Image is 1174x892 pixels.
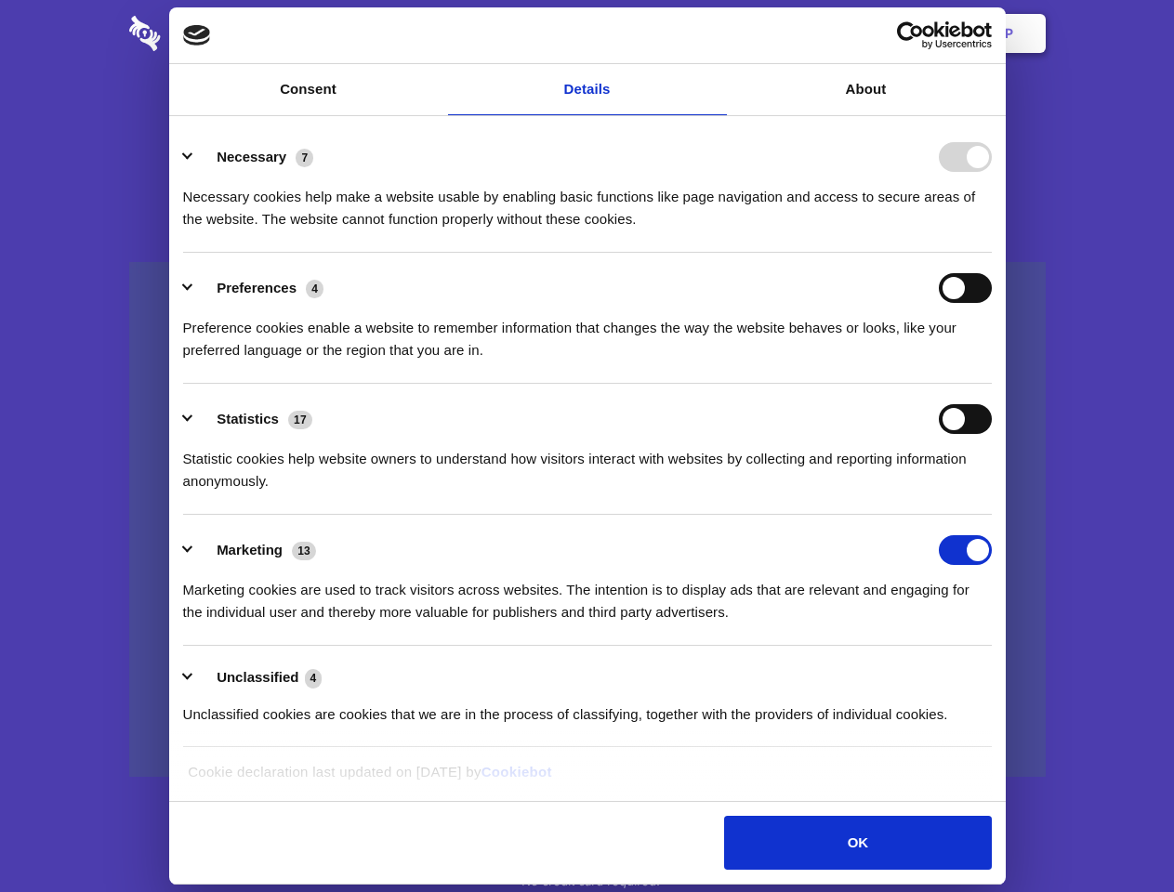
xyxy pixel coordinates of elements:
a: Wistia video thumbnail [129,262,1046,778]
span: 7 [296,149,313,167]
img: logo [183,25,211,46]
div: Unclassified cookies are cookies that we are in the process of classifying, together with the pro... [183,689,992,726]
a: About [727,64,1006,115]
button: Statistics (17) [183,404,324,434]
span: 4 [306,280,323,298]
button: Unclassified (4) [183,666,334,689]
iframe: Drift Widget Chat Controller [1081,799,1152,870]
div: Necessary cookies help make a website usable by enabling basic functions like page navigation and... [183,172,992,230]
h1: Eliminate Slack Data Loss. [129,84,1046,151]
label: Marketing [217,542,283,557]
button: OK [724,816,991,870]
span: 4 [305,669,323,688]
div: Marketing cookies are used to track visitors across websites. The intention is to display ads tha... [183,565,992,623]
span: 17 [288,411,312,429]
span: 13 [292,542,316,560]
label: Statistics [217,411,279,426]
h4: Auto-redaction of sensitive data, encrypted data sharing and self-destructing private chats. Shar... [129,169,1046,230]
a: Contact [754,5,839,62]
a: Usercentrics Cookiebot - opens in a new window [829,21,992,49]
img: logo-wordmark-white-trans-d4663122ce5f474addd5e946df7df03e33cb6a1c49d2221995e7729f52c070b2.svg [129,16,288,51]
button: Preferences (4) [183,273,336,303]
a: Cookiebot [481,764,552,780]
button: Marketing (13) [183,535,328,565]
div: Preference cookies enable a website to remember information that changes the way the website beha... [183,303,992,361]
a: Details [448,64,727,115]
a: Pricing [546,5,627,62]
a: Login [843,5,924,62]
label: Preferences [217,280,297,295]
a: Consent [169,64,448,115]
div: Statistic cookies help website owners to understand how visitors interact with websites by collec... [183,434,992,492]
label: Necessary [217,149,286,164]
div: Cookie declaration last updated on [DATE] by [174,761,1000,797]
button: Necessary (7) [183,142,325,172]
